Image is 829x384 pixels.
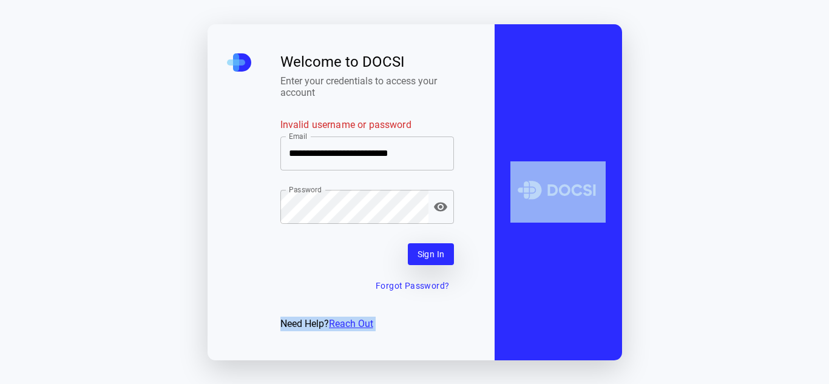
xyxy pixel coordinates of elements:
[329,318,373,329] a: Reach Out
[371,275,454,297] button: Forgot Password?
[280,75,455,98] span: Enter your credentials to access your account
[280,118,455,136] label: Invalid username or password
[280,53,455,70] span: Welcome to DOCSI
[289,131,308,141] label: Email
[227,53,251,72] img: DOCSI Mini Logo
[510,161,606,223] img: DOCSI Logo
[289,184,321,195] label: Password
[280,317,455,331] div: Need Help?
[408,243,455,266] button: Sign In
